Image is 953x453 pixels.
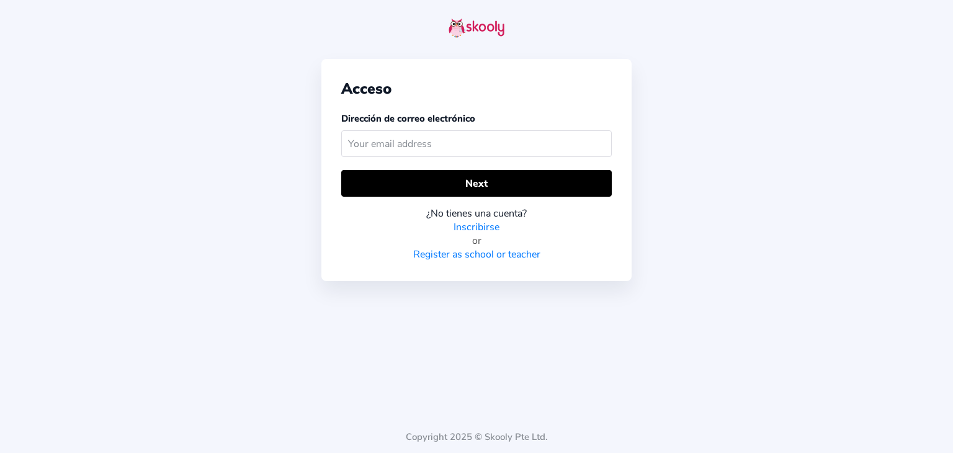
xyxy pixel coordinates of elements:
[449,18,504,38] img: skooly-logo.png
[341,112,475,125] label: Dirección de correo electrónico
[454,220,499,234] a: Inscribirse
[321,22,335,36] button: arrow back outline
[341,79,612,99] div: Acceso
[341,170,612,197] button: Next
[341,207,612,220] div: ¿No tienes una cuenta?
[341,234,612,248] div: or
[413,248,540,261] a: Register as school or teacher
[341,130,612,157] input: Your email address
